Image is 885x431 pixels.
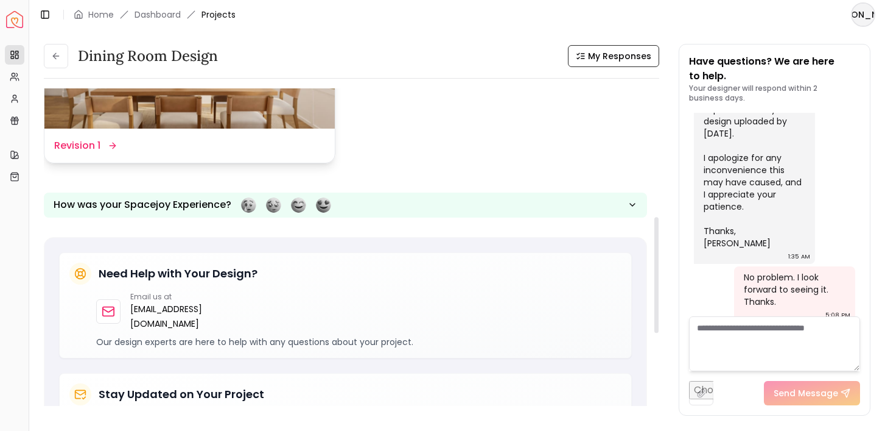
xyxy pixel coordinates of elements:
a: Spacejoy [6,11,23,28]
nav: breadcrumb [74,9,236,21]
span: [PERSON_NAME] [852,4,874,26]
dd: Revision 1 [54,138,100,153]
a: [EMAIL_ADDRESS][DOMAIN_NAME] [130,302,213,331]
div: 5:08 PM [825,309,850,321]
p: How was your Spacejoy Experience? [54,198,231,212]
img: Spacejoy Logo [6,11,23,28]
p: Email us at [130,292,213,302]
button: My Responses [568,45,659,67]
h3: Dining Room design [78,46,218,66]
div: 1:35 AM [788,251,810,263]
a: Dashboard [135,9,181,21]
h5: Need Help with Your Design? [99,265,257,282]
p: Have questions? We are here to help. [689,54,861,84]
p: Our design experts are here to help with any questions about your project. [96,336,621,348]
div: No problem. I look forward to seeing it. Thanks. [744,271,843,308]
h5: Stay Updated on Your Project [99,386,264,403]
span: My Responses [588,50,651,62]
span: Projects [201,9,236,21]
a: Home [88,9,114,21]
p: Your designer will respond within 2 business days. [689,84,861,103]
button: How was your Spacejoy Experience?Feeling terribleFeeling badFeeling goodFeeling awesome [44,193,647,218]
button: [PERSON_NAME] [851,2,875,27]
